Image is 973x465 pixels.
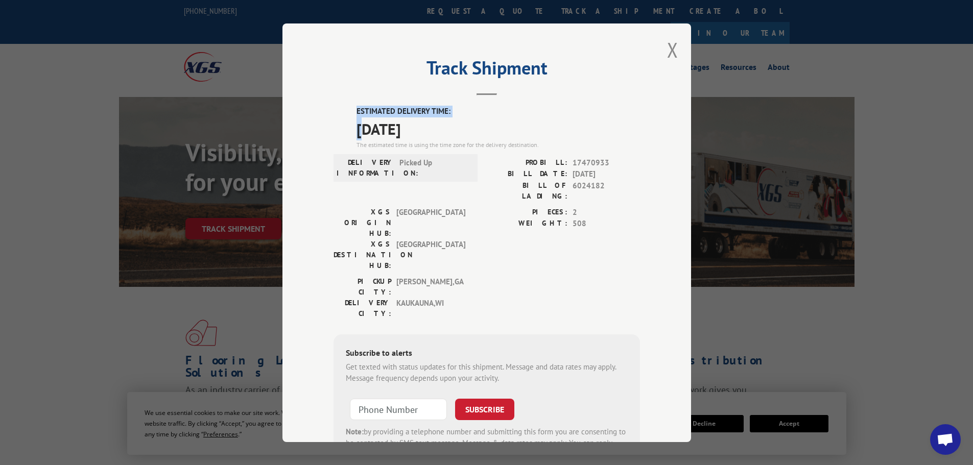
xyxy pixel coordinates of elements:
[573,157,640,168] span: 17470933
[573,168,640,180] span: [DATE]
[334,61,640,80] h2: Track Shipment
[930,424,961,455] div: Open chat
[334,276,391,297] label: PICKUP CITY:
[346,426,628,460] div: by providing a telephone number and submitting this form you are consenting to be contacted by SM...
[357,140,640,149] div: The estimated time is using the time zone for the delivery destination.
[357,117,640,140] span: [DATE]
[350,398,447,420] input: Phone Number
[487,157,567,168] label: PROBILL:
[399,157,468,178] span: Picked Up
[573,218,640,230] span: 508
[334,206,391,238] label: XGS ORIGIN HUB:
[346,346,628,361] div: Subscribe to alerts
[573,206,640,218] span: 2
[346,361,628,384] div: Get texted with status updates for this shipment. Message and data rates may apply. Message frequ...
[334,238,391,271] label: XGS DESTINATION HUB:
[396,297,465,319] span: KAUKAUNA , WI
[357,106,640,117] label: ESTIMATED DELIVERY TIME:
[667,36,678,63] button: Close modal
[346,426,364,436] strong: Note:
[337,157,394,178] label: DELIVERY INFORMATION:
[396,206,465,238] span: [GEOGRAPHIC_DATA]
[455,398,514,420] button: SUBSCRIBE
[487,206,567,218] label: PIECES:
[487,168,567,180] label: BILL DATE:
[396,238,465,271] span: [GEOGRAPHIC_DATA]
[487,180,567,201] label: BILL OF LADING:
[487,218,567,230] label: WEIGHT:
[334,297,391,319] label: DELIVERY CITY:
[573,180,640,201] span: 6024182
[396,276,465,297] span: [PERSON_NAME] , GA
